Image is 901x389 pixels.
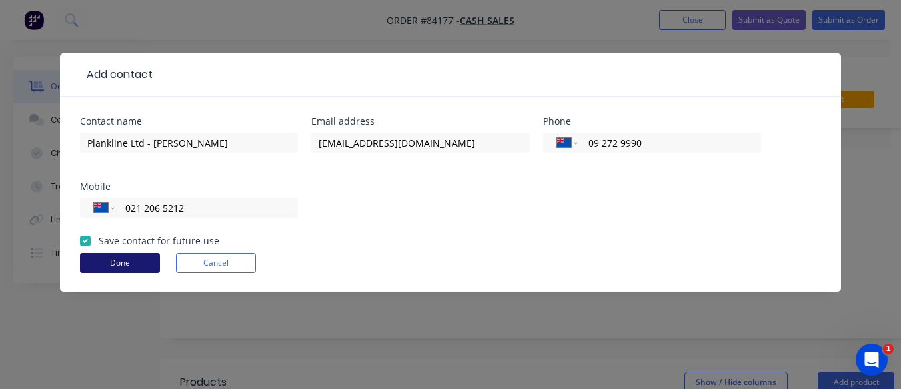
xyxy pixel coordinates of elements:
div: Email address [311,117,530,126]
div: Contact name [80,117,298,126]
button: Done [80,253,160,273]
label: Save contact for future use [99,234,219,248]
div: Add contact [80,67,153,83]
iframe: Intercom live chat [856,344,888,376]
div: Phone [543,117,761,126]
div: Mobile [80,182,298,191]
span: 1 [883,344,894,354]
button: Cancel [176,253,256,273]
